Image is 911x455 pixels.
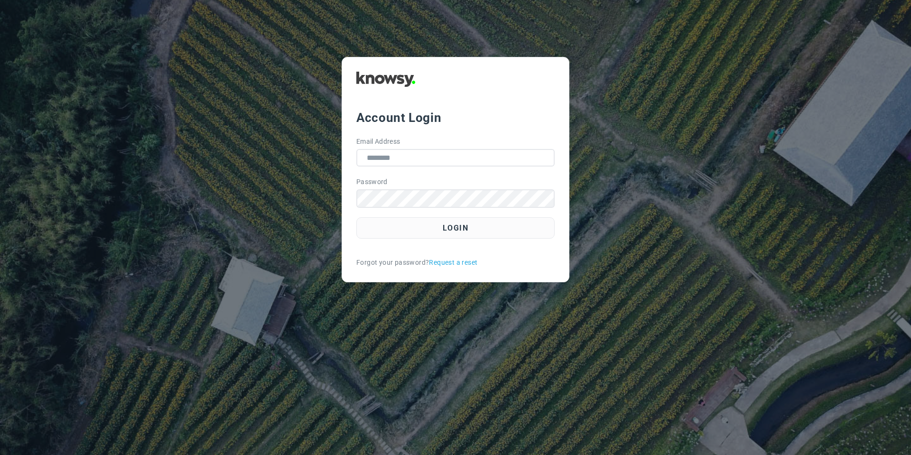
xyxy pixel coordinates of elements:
[356,109,555,126] div: Account Login
[429,258,477,268] a: Request a reset
[356,177,388,187] label: Password
[356,137,400,147] label: Email Address
[356,217,555,239] button: Login
[356,258,555,268] div: Forgot your password?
